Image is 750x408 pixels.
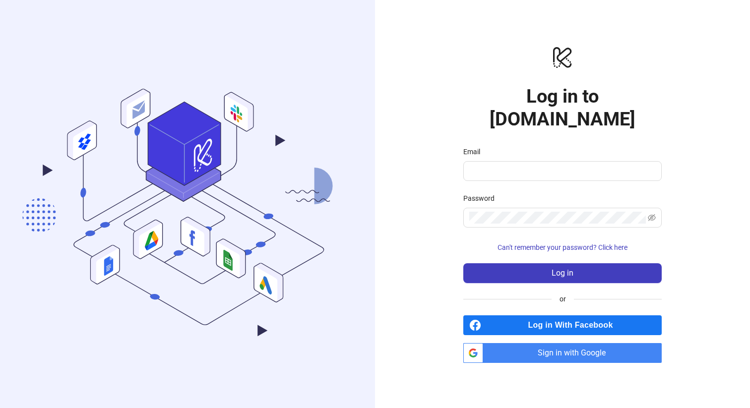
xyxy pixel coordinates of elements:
span: eye-invisible [648,214,656,222]
span: Log in [552,269,573,278]
a: Sign in with Google [463,343,662,363]
h1: Log in to [DOMAIN_NAME] [463,85,662,130]
button: Can't remember your password? Click here [463,239,662,255]
span: Can't remember your password? Click here [498,243,627,251]
input: Email [469,165,654,177]
span: Log in With Facebook [485,315,662,335]
a: Can't remember your password? Click here [463,243,662,251]
a: Log in With Facebook [463,315,662,335]
span: or [552,293,574,304]
button: Log in [463,263,662,283]
input: Password [469,212,646,224]
label: Email [463,146,487,157]
span: Sign in with Google [487,343,662,363]
label: Password [463,193,501,204]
